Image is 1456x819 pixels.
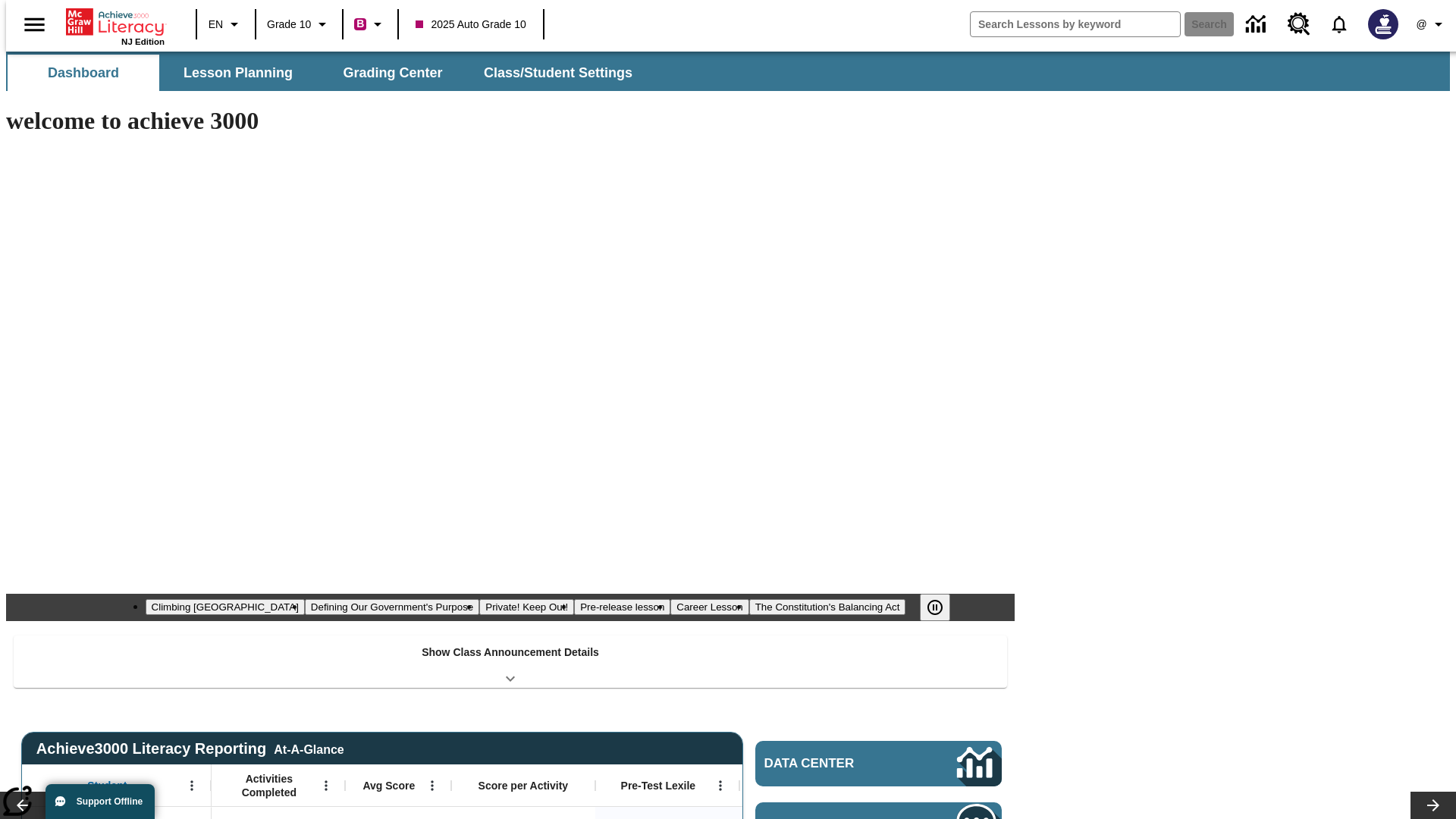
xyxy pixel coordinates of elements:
button: Dashboard [8,55,159,91]
button: Open side menu [12,2,57,47]
span: Activities Completed [219,772,319,799]
div: At-A-Glance [274,740,344,757]
button: Slide 4 Pre-release lesson [574,599,670,615]
input: search field [971,12,1180,36]
button: Lesson Planning [162,55,314,91]
span: EN [209,17,223,33]
img: Avatar [1368,9,1398,39]
button: Grading Center [317,55,469,91]
span: Class/Student Settings [484,64,632,82]
button: Slide 6 The Constitution's Balancing Act [749,599,906,615]
button: Support Offline [45,784,155,819]
span: NJ Edition [121,37,165,46]
a: Resource Center, Will open in new tab [1279,4,1319,45]
button: Grade: Grade 10, Select a grade [261,11,337,38]
button: Slide 5 Career Lesson [670,599,748,615]
div: Show Class Announcement Details [14,635,1007,688]
p: Show Class Announcement Details [422,645,599,661]
span: Data Center [764,756,906,771]
div: SubNavbar [6,55,646,91]
button: Slide 2 Defining Our Government's Purpose [305,599,479,615]
h1: welcome to achieve 3000 [6,107,1015,135]
button: Lesson carousel, Next [1410,792,1456,819]
button: Open Menu [421,774,444,797]
div: Home [66,5,165,46]
button: Language: EN, Select a language [202,11,250,38]
button: Profile/Settings [1407,11,1456,38]
div: SubNavbar [6,52,1450,91]
button: Class/Student Settings [472,55,645,91]
button: Open Menu [180,774,203,797]
span: Avg Score [362,779,415,792]
a: Home [66,7,165,37]
span: Dashboard [48,64,119,82]
span: Lesson Planning [184,64,293,82]
button: Open Menu [709,774,732,797]
span: 2025 Auto Grade 10 [416,17,526,33]
button: Boost Class color is violet red. Change class color [348,11,393,38]
span: Grade 10 [267,17,311,33]
span: @ [1416,17,1426,33]
a: Notifications [1319,5,1359,44]
a: Data Center [755,741,1002,786]
button: Slide 1 Climbing Mount Tai [146,599,305,615]
span: Achieve3000 Literacy Reporting [36,740,344,758]
span: Pre-Test Lexile [621,779,696,792]
span: B [356,14,364,33]
button: Open Menu [315,774,337,797]
button: Select a new avatar [1359,5,1407,44]
span: Support Offline [77,796,143,807]
div: Pause [920,594,965,621]
button: Slide 3 Private! Keep Out! [479,599,574,615]
span: Grading Center [343,64,442,82]
button: Pause [920,594,950,621]
span: Score per Activity [479,779,569,792]
a: Data Center [1237,4,1279,45]
span: Student [87,779,127,792]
